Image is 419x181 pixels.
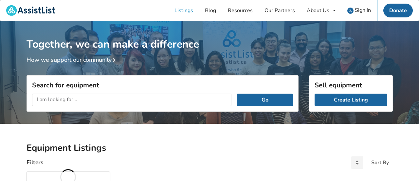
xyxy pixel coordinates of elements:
img: assistlist-logo [6,5,55,16]
h3: Search for equipment [32,81,293,89]
div: Sort By [371,160,389,165]
span: Sign In [355,7,371,14]
a: Create Listing [315,94,387,106]
a: Blog [199,0,222,21]
h1: Together, we can make a difference [27,21,393,51]
h3: Sell equipment [315,81,387,89]
img: user icon [347,8,354,14]
a: user icon Sign In [341,0,377,21]
input: I am looking for... [32,94,232,106]
h4: Filters [27,159,43,166]
div: About Us [307,8,329,13]
a: Listings [169,0,199,21]
h2: Equipment Listings [27,142,393,154]
a: Our Partners [259,0,301,21]
a: Resources [222,0,259,21]
a: How we support our community [27,56,118,64]
a: Donate [383,4,413,17]
button: Go [237,94,293,106]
